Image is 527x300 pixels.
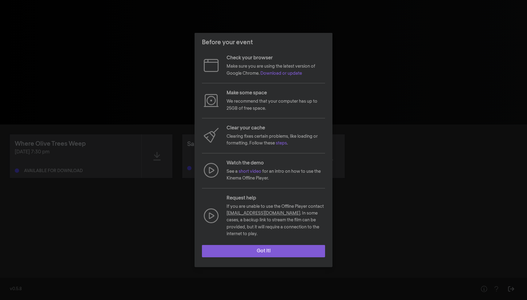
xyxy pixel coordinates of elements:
[195,33,332,52] header: Before your event
[227,168,325,182] p: See a for an intro on how to use the Kinema Offline Player.
[227,160,325,167] p: Watch the demo
[227,203,325,238] p: If you are unable to use the Offline Player contact . In some cases, a backup link to stream the ...
[227,195,325,202] p: Request help
[227,89,325,97] p: Make some space
[227,98,325,112] p: We recommend that your computer has up to 25GB of free space.
[239,169,261,174] a: short video
[202,245,325,257] button: Got it!
[260,71,302,76] a: Download or update
[227,63,325,77] p: Make sure you are using the latest version of Google Chrome.
[227,124,325,132] p: Clear your cache
[227,54,325,62] p: Check your browser
[227,133,325,147] p: Clearing fixes certain problems, like loading or formatting. Follow these .
[227,211,300,215] a: [EMAIL_ADDRESS][DOMAIN_NAME]
[276,141,287,145] a: steps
